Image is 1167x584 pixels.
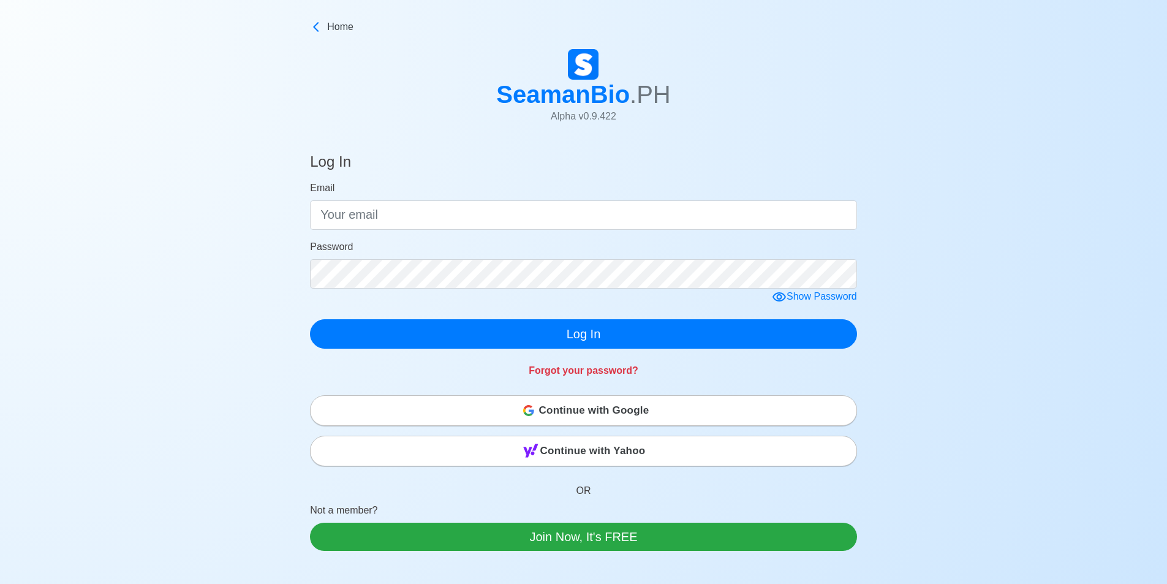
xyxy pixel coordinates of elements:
[310,20,857,34] a: Home
[772,289,857,305] div: Show Password
[529,365,638,376] a: Forgot your password?
[310,436,857,466] button: Continue with Yahoo
[310,469,857,503] p: OR
[496,80,671,109] h1: SeamanBio
[310,241,353,252] span: Password
[310,523,857,551] a: Join Now, It's FREE
[630,81,671,108] span: .PH
[568,49,599,80] img: Logo
[310,319,857,349] button: Log In
[540,439,646,463] span: Continue with Yahoo
[496,49,671,134] a: SeamanBio.PHAlpha v0.9.422
[496,109,671,124] p: Alpha v 0.9.422
[327,20,353,34] span: Home
[310,395,857,426] button: Continue with Google
[310,183,334,193] span: Email
[310,503,857,523] p: Not a member?
[310,200,857,230] input: Your email
[310,153,351,176] h4: Log In
[539,398,649,423] span: Continue with Google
